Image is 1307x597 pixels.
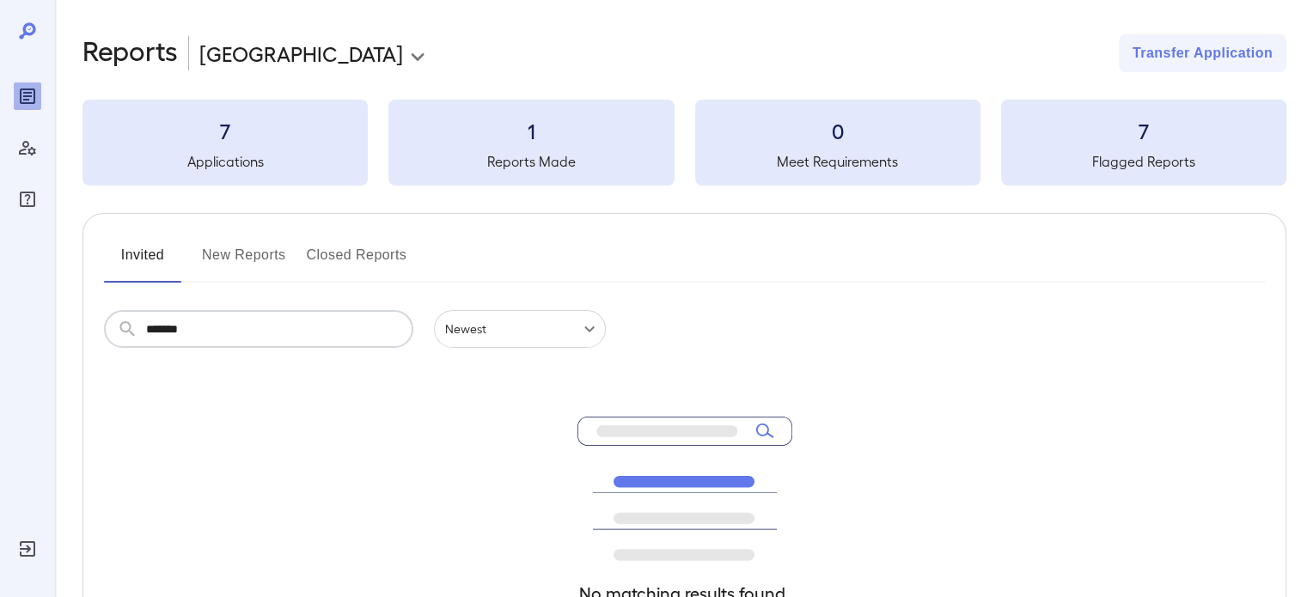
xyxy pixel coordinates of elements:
[82,100,1286,186] summary: 7Applications1Reports Made0Meet Requirements7Flagged Reports
[388,151,674,172] h5: Reports Made
[82,151,368,172] h5: Applications
[695,151,980,172] h5: Meet Requirements
[1001,151,1286,172] h5: Flagged Reports
[307,241,407,283] button: Closed Reports
[14,134,41,161] div: Manage Users
[1001,117,1286,144] h3: 7
[1119,34,1286,72] button: Transfer Application
[199,40,403,67] p: [GEOGRAPHIC_DATA]
[14,186,41,213] div: FAQ
[695,117,980,144] h3: 0
[14,82,41,110] div: Reports
[202,241,286,283] button: New Reports
[104,241,181,283] button: Invited
[82,117,368,144] h3: 7
[434,310,606,348] div: Newest
[388,117,674,144] h3: 1
[82,34,178,72] h2: Reports
[14,535,41,563] div: Log Out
